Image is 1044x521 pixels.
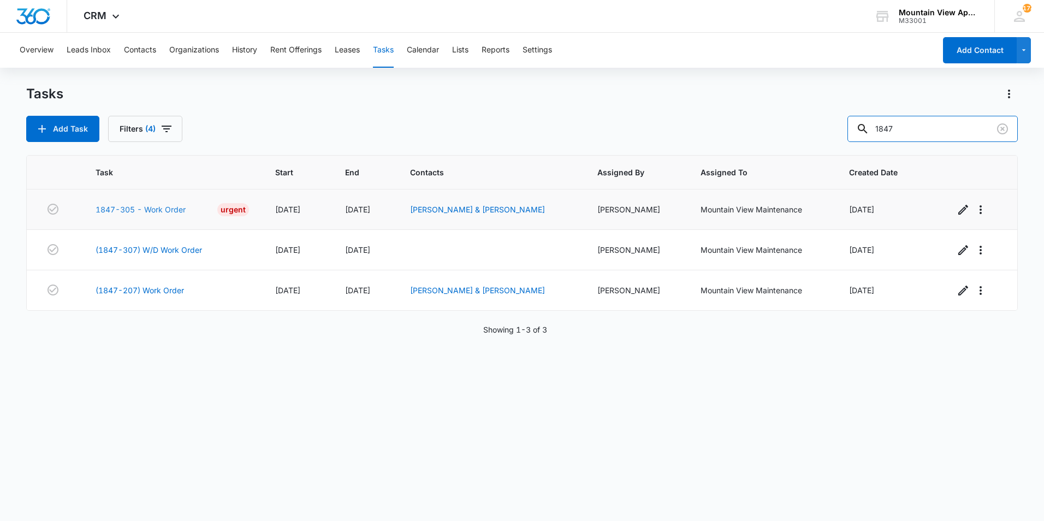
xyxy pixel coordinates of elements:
[108,116,182,142] button: Filters(4)
[597,285,674,296] div: [PERSON_NAME]
[849,286,874,295] span: [DATE]
[849,245,874,254] span: [DATE]
[847,116,1018,142] input: Search Tasks
[701,167,807,178] span: Assigned To
[373,33,394,68] button: Tasks
[452,33,468,68] button: Lists
[410,205,545,214] a: [PERSON_NAME] & [PERSON_NAME]
[701,244,823,256] div: Mountain View Maintenance
[275,245,300,254] span: [DATE]
[849,205,874,214] span: [DATE]
[217,203,249,216] div: Urgent
[124,33,156,68] button: Contacts
[96,167,233,178] span: Task
[701,204,823,215] div: Mountain View Maintenance
[232,33,257,68] button: History
[1023,4,1031,13] div: notifications count
[483,324,547,335] p: Showing 1-3 of 3
[270,33,322,68] button: Rent Offerings
[335,33,360,68] button: Leases
[407,33,439,68] button: Calendar
[275,286,300,295] span: [DATE]
[899,17,978,25] div: account id
[597,244,674,256] div: [PERSON_NAME]
[67,33,111,68] button: Leads Inbox
[26,86,63,102] h1: Tasks
[345,245,370,254] span: [DATE]
[994,120,1011,138] button: Clear
[275,205,300,214] span: [DATE]
[96,244,202,256] a: (1847-307) W/D Work Order
[84,10,106,21] span: CRM
[169,33,219,68] button: Organizations
[701,285,823,296] div: Mountain View Maintenance
[482,33,509,68] button: Reports
[345,286,370,295] span: [DATE]
[597,204,674,215] div: [PERSON_NAME]
[275,167,303,178] span: Start
[597,167,659,178] span: Assigned By
[96,285,184,296] a: (1847-207) Work Order
[26,116,99,142] button: Add Task
[899,8,978,17] div: account name
[410,167,555,178] span: Contacts
[20,33,54,68] button: Overview
[345,167,369,178] span: End
[345,205,370,214] span: [DATE]
[943,37,1017,63] button: Add Contact
[849,167,912,178] span: Created Date
[96,204,186,215] a: 1847-305 - Work Order
[523,33,552,68] button: Settings
[145,125,156,133] span: (4)
[410,286,545,295] a: [PERSON_NAME] & [PERSON_NAME]
[1023,4,1031,13] span: 174
[1000,85,1018,103] button: Actions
